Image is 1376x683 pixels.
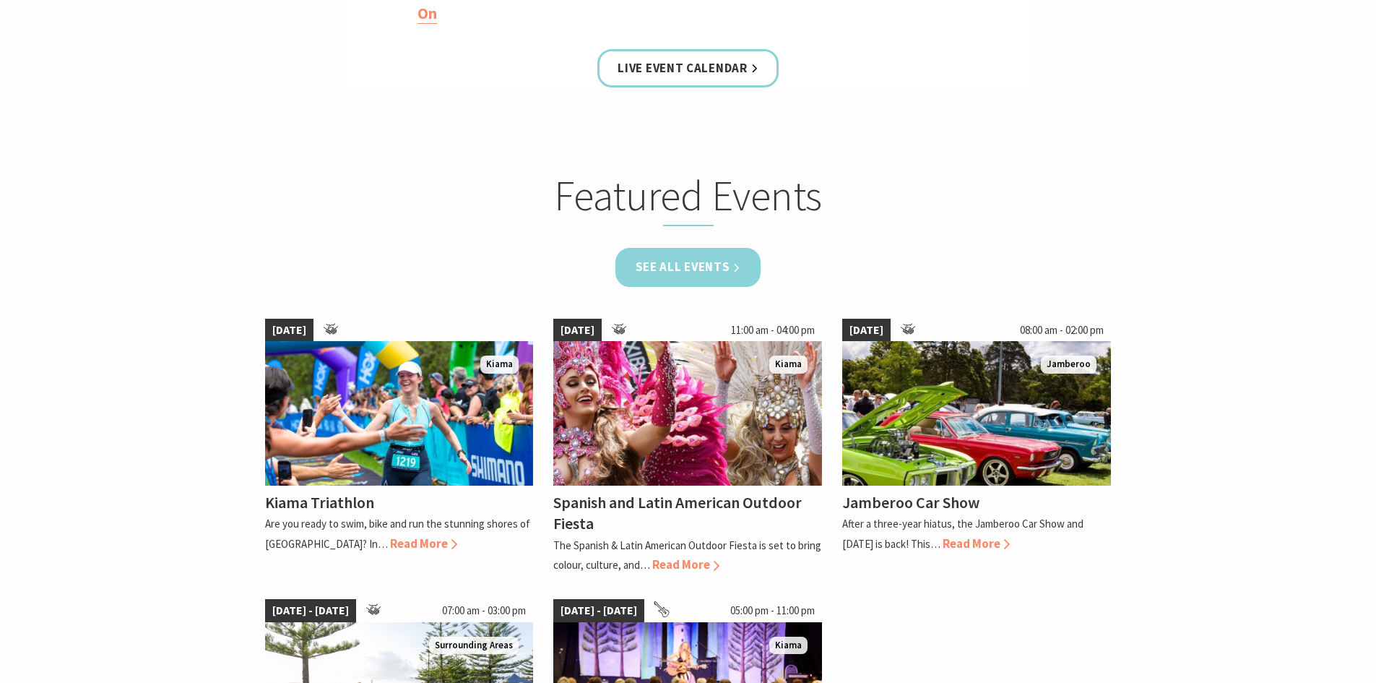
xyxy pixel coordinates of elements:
p: After a three-year hiatus, the Jamberoo Car Show and [DATE] is back! This… [842,517,1083,550]
h4: Kiama Triathlon [265,492,374,512]
span: Read More [652,557,719,572]
a: [DATE] 08:00 am - 02:00 pm Jamberoo Car Show Jamberoo Jamberoo Car Show After a three-year hiatus... [842,319,1111,575]
span: 07:00 am - 03:00 pm [435,599,533,622]
span: Read More [943,536,1010,551]
a: [DATE] kiamatriathlon Kiama Kiama Triathlon Are you ready to swim, bike and run the stunning shor... [265,319,534,575]
span: [DATE] [553,319,602,342]
h2: Featured Events [405,171,972,227]
span: [DATE] - [DATE] [265,599,356,622]
span: Kiama [769,637,808,655]
h4: Jamberoo Car Show [842,492,979,512]
span: 08:00 am - 02:00 pm [1013,319,1111,342]
span: Surrounding Areas [429,637,519,655]
span: Jamberoo [1041,356,1096,374]
img: kiamatriathlon [265,341,534,486]
h4: Spanish and Latin American Outdoor Fiesta [553,492,802,533]
span: [DATE] [265,319,313,342]
span: 11:00 am - 04:00 pm [724,319,822,342]
a: See all Events [615,248,761,286]
a: Live Event Calendar [597,49,778,87]
img: Dancers in jewelled pink and silver costumes with feathers, holding their hands up while smiling [553,341,822,486]
img: Jamberoo Car Show [842,341,1111,486]
span: [DATE] - [DATE] [553,599,644,622]
p: Are you ready to swim, bike and run the stunning shores of [GEOGRAPHIC_DATA]? In… [265,517,530,550]
span: Kiama [769,356,808,374]
p: The Spanish & Latin American Outdoor Fiesta is set to bring colour, culture, and… [553,538,821,572]
span: 05:00 pm - 11:00 pm [723,599,822,622]
span: [DATE] [842,319,891,342]
span: Read More [390,536,457,551]
span: Kiama [480,356,519,374]
a: [DATE] 11:00 am - 04:00 pm Dancers in jewelled pink and silver costumes with feathers, holding th... [553,319,822,575]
